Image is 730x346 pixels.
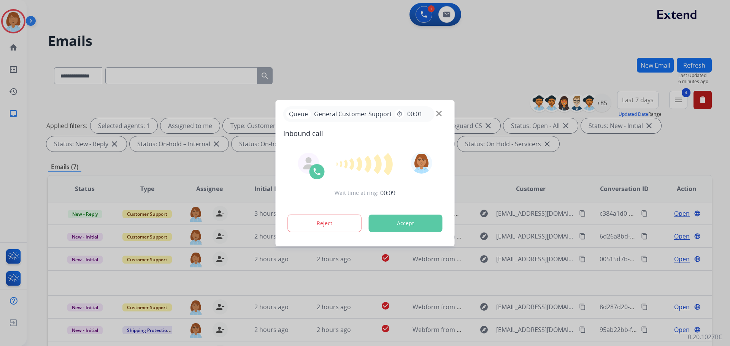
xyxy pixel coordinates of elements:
p: Queue [286,109,311,119]
img: agent-avatar [303,157,315,169]
mat-icon: timer [397,111,403,117]
span: 00:01 [407,109,422,118]
img: avatar [411,152,432,174]
button: Accept [369,215,443,232]
img: close-button [436,111,442,116]
span: Wait time at ring: [335,189,379,197]
span: General Customer Support [311,109,395,118]
span: 00:09 [380,188,395,197]
img: call-icon [313,167,322,176]
span: Inbound call [283,128,447,139]
button: Reject [288,215,362,232]
p: 0.20.1027RC [688,332,722,341]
